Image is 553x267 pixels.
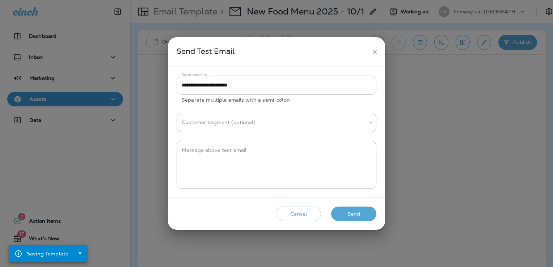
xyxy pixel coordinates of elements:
label: Send email to [182,72,207,78]
p: Separate multiple emails with a semi-colon [182,96,371,104]
button: close [368,45,381,59]
button: Close [76,249,84,257]
button: Open [367,120,374,126]
div: Send Test Email [177,45,368,59]
button: Send [331,207,376,221]
button: Cancel [276,207,321,221]
div: Saving Template. [27,247,70,260]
